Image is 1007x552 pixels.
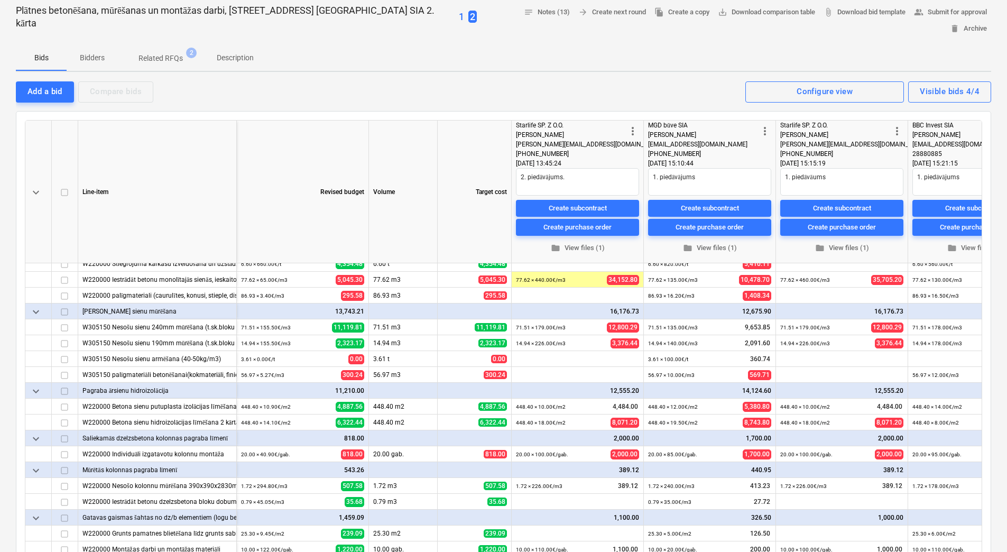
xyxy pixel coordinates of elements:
[681,202,739,214] div: Create subcontract
[217,52,254,63] p: Description
[749,481,771,490] span: 413.23
[749,354,771,363] span: 360.74
[30,511,42,524] span: keyboard_arrow_down
[648,240,771,256] button: View files (1)
[138,53,183,64] p: Related RFQs
[578,7,588,17] span: arrow_forward
[819,4,910,21] a: Download bid template
[759,125,771,137] span: more_vert
[912,420,959,426] small: 448.40 × 8.00€ / m2
[626,125,639,137] span: more_vert
[491,355,507,363] span: 0.00
[516,149,626,159] div: [PHONE_NUMBER]
[876,402,903,411] span: 4,484.00
[241,531,284,537] small: 25.30 × 9.45€ / m2
[648,121,759,130] div: MGD būve SIA
[16,81,74,103] button: Add a bid
[516,341,566,346] small: 14.94 × 226.00€ / m3
[612,402,639,411] span: 4,484.00
[824,6,906,19] span: Download bid template
[516,383,639,399] div: 12,555.20
[30,432,42,445] span: keyboard_arrow_down
[908,81,991,103] button: Visible bids 4/4
[475,323,507,332] span: 11,119.81
[780,219,903,236] button: Create purchase order
[648,372,695,378] small: 56.97 × 10.00€ / m3
[780,430,903,446] div: 2,000.00
[30,384,42,397] span: keyboard_arrow_down
[484,482,507,490] span: 507.58
[82,319,232,335] div: W305150 Nesošu sienu 240mm mūrēšana (t.sk.bloku pārsedzes)
[780,130,891,140] div: [PERSON_NAME]
[780,325,830,330] small: 71.51 × 179.00€ / m3
[241,303,364,319] div: 13,743.21
[30,464,42,476] span: keyboard_arrow_down
[654,6,709,19] span: Create a copy
[237,121,369,263] div: Revised budget
[650,4,714,21] button: Create a copy
[912,452,962,457] small: 20.00 × 95.00€ / gab.
[912,483,959,489] small: 1.72 × 178.00€ / m3
[487,498,507,506] span: 35.68
[348,354,364,364] span: 0.00
[27,85,62,98] div: Add a bid
[648,452,697,457] small: 20.00 × 85.00€ / gab.
[516,121,626,130] div: Starlife SP. Z O.O.
[82,510,232,525] div: Gatavas gaismas šahtas no dz/b elementiem (logu bedres) ar pamatni no 150mm šķiembu kārtu
[336,259,364,269] span: 4,354.48
[369,446,438,462] div: 20.00 gab.
[369,288,438,303] div: 86.93 m3
[780,121,891,130] div: Starlife SP. Z O.O.
[241,483,288,489] small: 1.72 × 294.80€ / m3
[648,261,688,267] small: 6.60 × 820.00€ / t
[516,219,639,236] button: Create purchase order
[82,526,232,541] div: W220000 Grunts pamatnes blietēšana līdz grunts sablīvējumam k=0,96
[954,501,1007,552] iframe: Chat Widget
[815,243,825,253] span: folder
[743,401,771,411] span: 5,380.80
[910,4,991,21] button: Submit for approval
[947,243,957,253] span: folder
[16,4,455,30] p: Plātnes betonēšana, mūrēšanas un montāžas darbi, [STREET_ADDRESS] [GEOGRAPHIC_DATA] SIA 2. kārta
[780,452,833,457] small: 20.00 × 100.00€ / gab.
[611,338,639,348] span: 3,376.44
[516,168,639,196] textarea: 2. piedāvājums.
[520,4,574,21] button: Notes (13)
[914,6,987,19] span: Submit for approval
[369,256,438,272] div: 6.60 t
[912,325,962,330] small: 71.51 × 178.00€ / m3
[82,399,232,414] div: W220000 Betona sienu putuplasta izolācijas līmēšana, ieskaitot virsmas slīpēšanu, gruntēšanu un k...
[369,335,438,351] div: 14.94 m3
[186,48,197,58] span: 2
[912,261,953,267] small: 6.60 × 560.00€ / t
[82,478,232,493] div: W220000 Nesošo kolonnu mūrēšana 390x390x2830mm
[797,85,853,98] div: Configure view
[946,21,991,37] button: Archive
[648,531,691,537] small: 25.30 × 5.00€ / m2
[780,303,903,319] div: 16,176.73
[780,149,891,159] div: [PHONE_NUMBER]
[336,338,364,348] span: 2,323.17
[912,293,959,299] small: 86.93 × 16.50€ / m3
[516,159,639,168] div: [DATE] 13:45:24
[516,462,639,478] div: 389.12
[648,293,695,299] small: 86.93 × 16.20€ / m3
[648,130,759,140] div: [PERSON_NAME]
[336,417,364,427] span: 6,322.44
[82,462,232,477] div: Mūrētās kolonnas pagraba līmenī
[82,351,232,366] div: W305150 Nesošu sienu armēšana (40-50kg/m3)
[369,399,438,415] div: 448.40 m2
[241,277,288,283] small: 77.62 × 65.00€ / m3
[82,303,232,319] div: Nesošo sienu mūrēšana
[743,259,771,269] span: 5,410.11
[341,481,364,491] span: 507.58
[648,462,771,478] div: 440.95
[516,277,566,283] small: 77.62 × 440.00€ / m3
[336,274,364,284] span: 5,045.30
[875,338,903,348] span: 3,376.44
[648,499,691,505] small: 0.79 × 35.00€ / m3
[438,121,512,263] div: Target cost
[79,52,105,63] p: Bidders
[780,200,903,217] button: Create subcontract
